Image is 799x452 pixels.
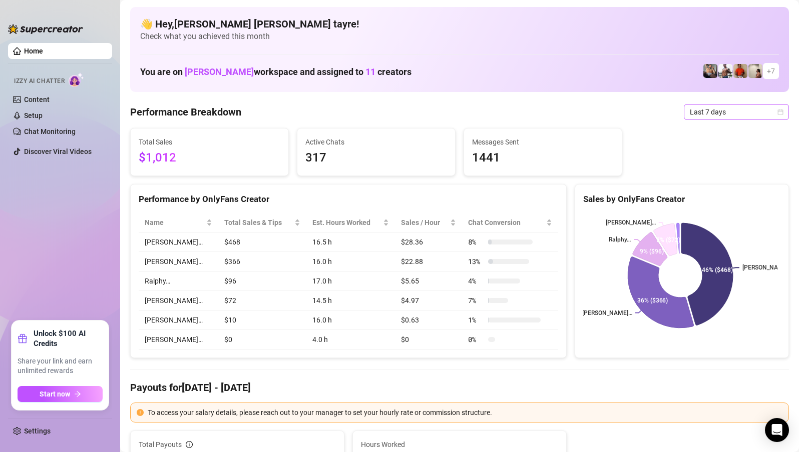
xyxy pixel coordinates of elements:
td: 17.0 h [306,271,395,291]
img: George [703,64,717,78]
td: $0.63 [395,310,462,330]
td: [PERSON_NAME]… [139,232,218,252]
strong: Unlock $100 AI Credits [34,328,103,348]
span: Active Chats [305,136,447,147]
td: 16.0 h [306,252,395,271]
span: $1,012 [139,148,280,167]
span: gift [18,333,28,343]
td: $468 [218,232,306,252]
span: exclamation-circle [137,409,144,416]
span: Start now [40,390,70,398]
a: Content [24,95,50,103]
img: logo-BBDzfeDw.svg [8,24,83,34]
div: Sales by OnlyFans Creator [583,192,780,206]
h4: 👋 Hey, [PERSON_NAME] [PERSON_NAME] tayre ! [140,17,779,31]
a: Settings [24,427,51,435]
div: Est. Hours Worked [312,217,381,228]
span: Total Sales & Tips [224,217,292,228]
img: AI Chatter [69,72,84,87]
text: [PERSON_NAME]… [606,219,656,226]
span: [PERSON_NAME] [185,66,254,77]
button: Start nowarrow-right [18,386,103,402]
img: JUSTIN [718,64,732,78]
span: 0 % [468,334,484,345]
td: $72 [218,291,306,310]
td: [PERSON_NAME]… [139,310,218,330]
div: Performance by OnlyFans Creator [139,192,558,206]
td: $366 [218,252,306,271]
span: Share your link and earn unlimited rewards [18,356,103,376]
span: 317 [305,148,447,167]
td: Ralphy… [139,271,218,291]
td: $5.65 [395,271,462,291]
td: [PERSON_NAME]… [139,291,218,310]
span: info-circle [186,441,193,448]
span: calendar [777,109,783,115]
text: [PERSON_NAME]… [742,264,792,271]
span: 7 % [468,295,484,306]
a: Discover Viral Videos [24,147,92,155]
img: Ralphy [748,64,762,78]
td: [PERSON_NAME]… [139,252,218,271]
span: Total Payouts [139,439,182,450]
span: arrow-right [74,390,81,397]
span: Sales / Hour [401,217,448,228]
td: $4.97 [395,291,462,310]
span: 11 [365,66,375,77]
a: Setup [24,111,43,119]
h4: Payouts for [DATE] - [DATE] [130,380,789,394]
span: Izzy AI Chatter [14,76,65,86]
span: Messages Sent [472,136,614,147]
td: $0 [218,330,306,349]
td: $22.88 [395,252,462,271]
span: Hours Worked [361,439,558,450]
text: [PERSON_NAME]… [582,309,632,316]
a: Chat Monitoring [24,127,76,135]
span: 1 % [468,314,484,325]
span: Check what you achieved this month [140,31,779,42]
th: Name [139,213,218,232]
td: 16.0 h [306,310,395,330]
td: [PERSON_NAME]… [139,330,218,349]
img: Justin [733,64,747,78]
td: 4.0 h [306,330,395,349]
text: Ralphy… [609,236,631,243]
td: 14.5 h [306,291,395,310]
h1: You are on workspace and assigned to creators [140,66,412,77]
span: Chat Conversion [468,217,544,228]
span: 8 % [468,236,484,247]
span: 13 % [468,256,484,267]
th: Total Sales & Tips [218,213,306,232]
td: $28.36 [395,232,462,252]
td: 16.5 h [306,232,395,252]
span: Total Sales [139,136,280,147]
h4: Performance Breakdown [130,105,241,119]
a: Home [24,47,43,55]
span: 1441 [472,148,614,167]
span: 4 % [468,275,484,286]
span: Name [145,217,204,228]
div: To access your salary details, please reach out to your manager to set your hourly rate or commis... [148,407,782,418]
td: $0 [395,330,462,349]
span: Last 7 days [690,104,783,119]
td: $96 [218,271,306,291]
div: Open Intercom Messenger [765,418,789,442]
th: Chat Conversion [462,213,558,232]
th: Sales / Hour [395,213,462,232]
td: $10 [218,310,306,330]
span: + 7 [767,65,775,76]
